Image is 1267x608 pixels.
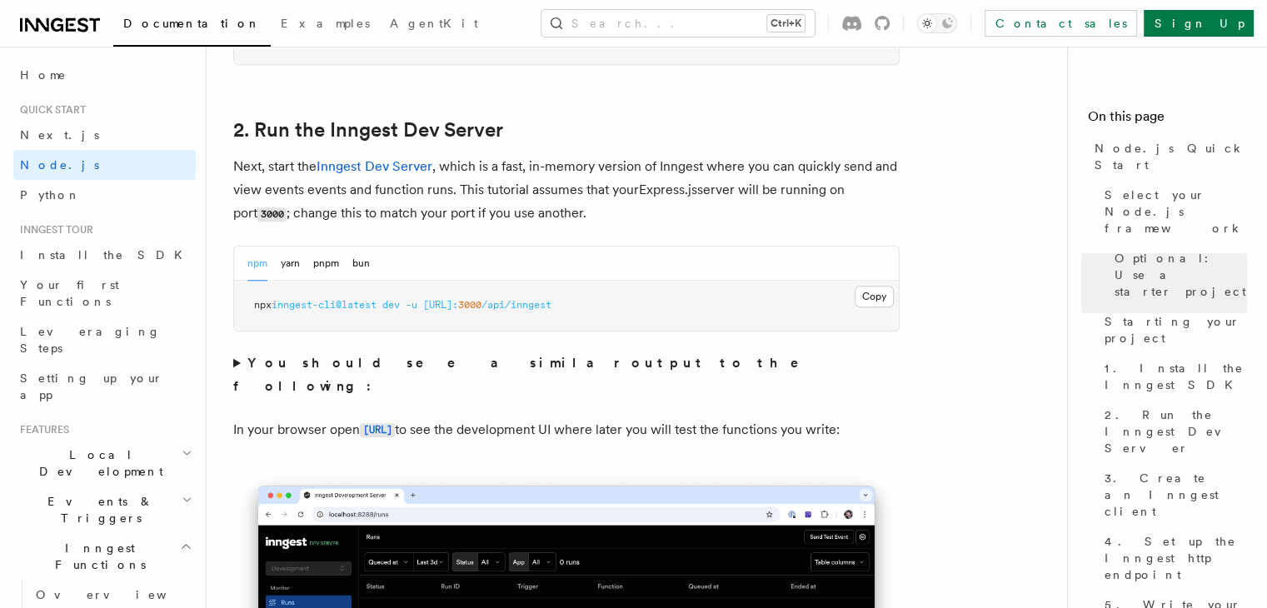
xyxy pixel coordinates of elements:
[13,363,196,410] a: Setting up your app
[233,418,900,442] p: In your browser open to see the development UI where later you will test the functions you write:
[1098,526,1247,590] a: 4. Set up the Inngest http endpoint
[767,15,805,32] kbd: Ctrl+K
[1108,243,1247,306] a: Optional: Use a starter project
[247,247,267,281] button: npm
[317,158,432,174] a: Inngest Dev Server
[20,188,81,202] span: Python
[1088,107,1247,133] h4: On this page
[13,103,86,117] span: Quick start
[20,248,192,262] span: Install the SDK
[1105,313,1247,346] span: Starting your project
[1098,463,1247,526] a: 3. Create an Inngest client
[13,533,196,580] button: Inngest Functions
[360,421,395,437] a: [URL]
[13,223,93,237] span: Inngest tour
[281,17,370,30] span: Examples
[20,67,67,83] span: Home
[985,10,1137,37] a: Contact sales
[855,286,894,307] button: Copy
[13,440,196,486] button: Local Development
[1098,306,1247,353] a: Starting your project
[13,60,196,90] a: Home
[13,316,196,363] a: Leveraging Steps
[1095,140,1247,173] span: Node.js Quick Start
[123,17,261,30] span: Documentation
[313,247,339,281] button: pnpm
[423,299,458,311] span: [URL]:
[1098,400,1247,463] a: 2. Run the Inngest Dev Server
[458,299,481,311] span: 3000
[20,158,99,172] span: Node.js
[13,446,182,480] span: Local Development
[233,155,900,226] p: Next, start the , which is a fast, in-memory version of Inngest where you can quickly send and vi...
[1144,10,1254,37] a: Sign Up
[271,5,380,45] a: Examples
[1088,133,1247,180] a: Node.js Quick Start
[1105,406,1247,456] span: 2. Run the Inngest Dev Server
[13,180,196,210] a: Python
[1098,180,1247,243] a: Select your Node.js framework
[254,299,272,311] span: npx
[390,17,478,30] span: AgentKit
[481,299,551,311] span: /api/inngest
[917,13,957,33] button: Toggle dark mode
[233,351,900,398] summary: You should see a similar output to the following:
[541,10,815,37] button: Search...Ctrl+K
[13,423,69,436] span: Features
[1098,353,1247,400] a: 1. Install the Inngest SDK
[13,270,196,316] a: Your first Functions
[1105,360,1247,393] span: 1. Install the Inngest SDK
[20,278,119,308] span: Your first Functions
[13,240,196,270] a: Install the SDK
[13,120,196,150] a: Next.js
[1115,250,1247,300] span: Optional: Use a starter project
[13,540,180,573] span: Inngest Functions
[233,118,503,142] a: 2. Run the Inngest Dev Server
[1105,187,1247,237] span: Select your Node.js framework
[352,247,370,281] button: bun
[1105,533,1247,583] span: 4. Set up the Inngest http endpoint
[13,486,196,533] button: Events & Triggers
[20,371,163,401] span: Setting up your app
[233,355,822,394] strong: You should see a similar output to the following:
[113,5,271,47] a: Documentation
[360,423,395,437] code: [URL]
[20,128,99,142] span: Next.js
[380,5,488,45] a: AgentKit
[13,493,182,526] span: Events & Triggers
[257,207,287,222] code: 3000
[272,299,377,311] span: inngest-cli@latest
[13,150,196,180] a: Node.js
[281,247,300,281] button: yarn
[20,325,161,355] span: Leveraging Steps
[382,299,400,311] span: dev
[406,299,417,311] span: -u
[36,588,207,601] span: Overview
[1105,470,1247,520] span: 3. Create an Inngest client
